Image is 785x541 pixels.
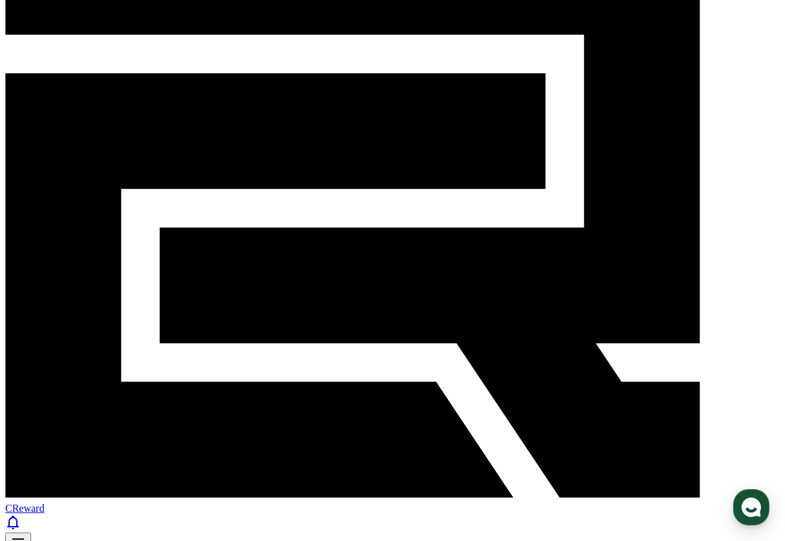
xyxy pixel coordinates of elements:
[5,491,780,514] a: CReward
[5,503,44,514] span: CReward
[4,411,86,444] a: 홈
[200,431,216,441] span: 설정
[119,431,134,442] span: 대화
[86,411,167,444] a: 대화
[41,431,49,441] span: 홈
[167,411,249,444] a: 설정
